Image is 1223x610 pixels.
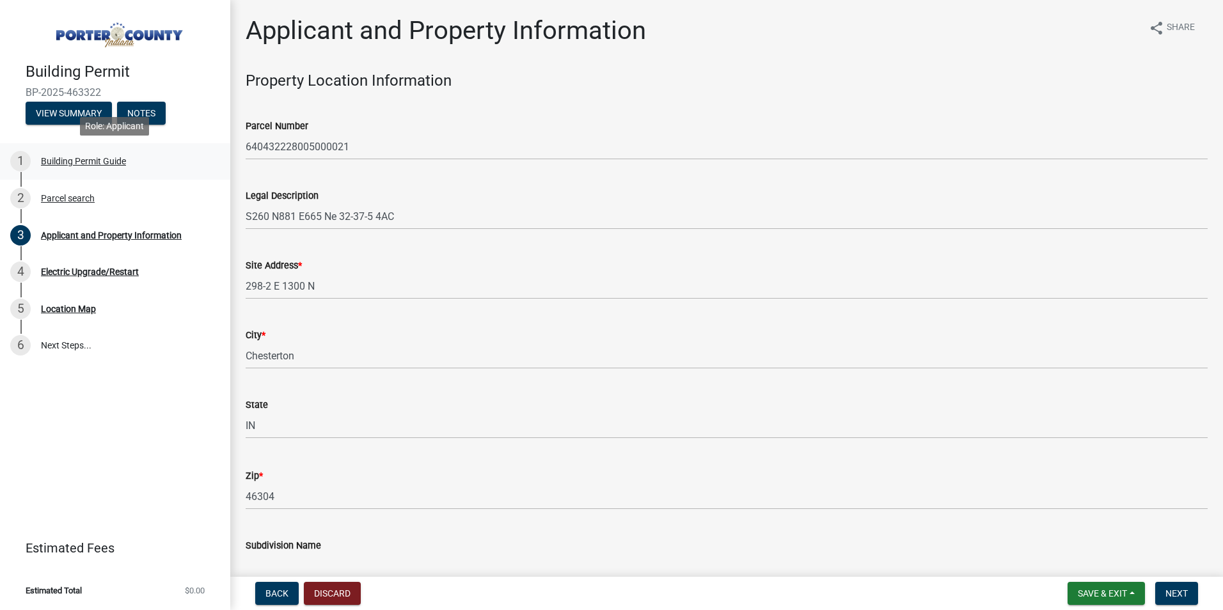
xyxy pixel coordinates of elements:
div: Building Permit Guide [41,157,126,166]
div: Location Map [41,304,96,313]
button: View Summary [26,102,112,125]
span: Back [265,588,288,598]
span: $0.00 [185,586,205,595]
span: Estimated Total [26,586,82,595]
div: Applicant and Property Information [41,231,182,240]
div: 6 [10,335,31,356]
div: 2 [10,188,31,208]
span: BP-2025-463322 [26,86,205,98]
label: State [246,401,268,410]
span: Save & Exit [1078,588,1127,598]
label: Zip [246,472,263,481]
button: shareShare [1139,15,1205,40]
div: Electric Upgrade/Restart [41,267,139,276]
img: Porter County, Indiana [26,13,210,49]
wm-modal-confirm: Notes [117,109,166,119]
button: Back [255,582,299,605]
button: Notes [117,102,166,125]
div: 1 [10,151,31,171]
label: Legal Description [246,192,319,201]
span: Next [1165,588,1188,598]
wm-modal-confirm: Summary [26,109,112,119]
label: City [246,331,265,340]
a: Estimated Fees [10,535,210,561]
div: Parcel search [41,194,95,203]
h1: Applicant and Property Information [246,15,646,46]
button: Save & Exit [1068,582,1145,605]
h4: Property Location Information [246,72,1208,90]
div: Role: Applicant [80,117,149,136]
i: share [1149,20,1164,36]
button: Discard [304,582,361,605]
button: Next [1155,582,1198,605]
span: Share [1167,20,1195,36]
h4: Building Permit [26,63,220,81]
div: 3 [10,225,31,246]
div: 5 [10,299,31,319]
div: 4 [10,262,31,282]
label: Site Address [246,262,302,270]
label: Parcel Number [246,122,308,131]
label: Subdivision Name [246,542,321,551]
